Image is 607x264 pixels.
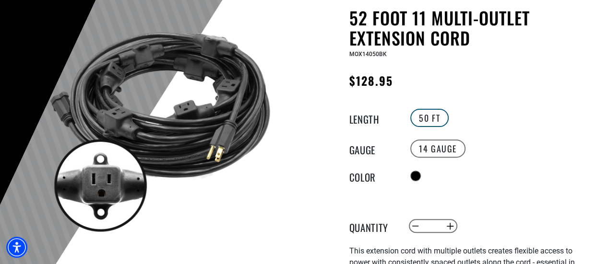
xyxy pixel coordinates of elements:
[349,51,387,57] span: MOX14050BK
[44,10,275,241] img: black
[349,112,397,124] legend: Length
[349,72,393,89] span: $128.95
[410,109,449,127] label: 50 FT
[349,220,397,232] label: Quantity
[349,142,397,155] legend: Gauge
[6,237,27,258] div: Accessibility Menu
[410,139,465,158] label: 14 Gauge
[349,8,584,48] h1: 52 Foot 11 Multi-Outlet Extension Cord
[349,170,397,182] legend: Color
